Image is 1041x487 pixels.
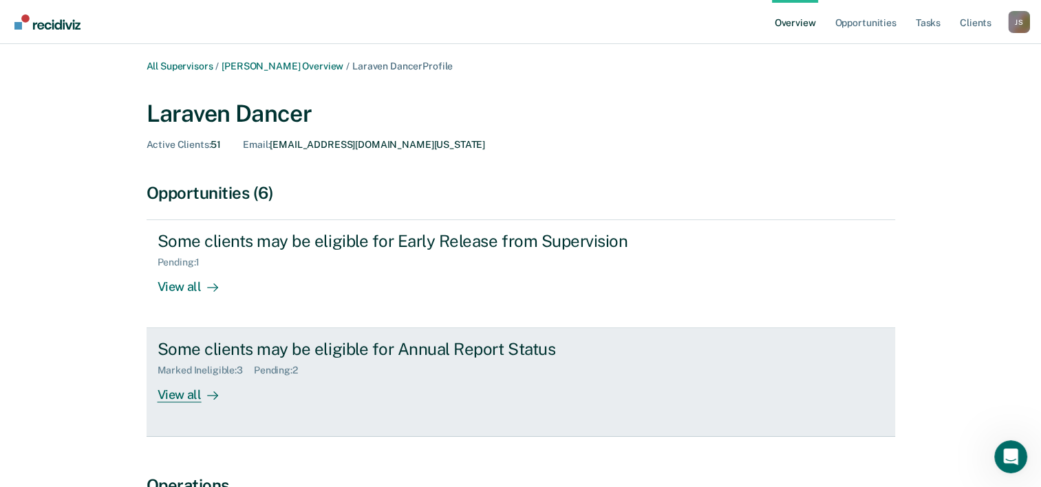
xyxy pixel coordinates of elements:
[352,61,453,72] span: Laraven Dancer Profile
[158,268,235,295] div: View all
[158,257,211,268] div: Pending : 1
[222,61,343,72] a: [PERSON_NAME] Overview
[254,365,309,376] div: Pending : 2
[243,139,270,150] span: Email :
[1008,11,1030,33] button: Profile dropdown button
[158,365,254,376] div: Marked Ineligible : 3
[147,61,213,72] a: All Supervisors
[994,440,1027,473] iframe: Intercom live chat
[158,376,235,403] div: View all
[147,183,895,203] div: Opportunities (6)
[14,14,81,30] img: Recidiviz
[213,61,222,72] span: /
[243,139,485,151] div: [EMAIL_ADDRESS][DOMAIN_NAME][US_STATE]
[147,219,895,328] a: Some clients may be eligible for Early Release from SupervisionPending:1View all
[147,139,222,151] div: 51
[147,328,895,436] a: Some clients may be eligible for Annual Report StatusMarked Ineligible:3Pending:2View all
[1008,11,1030,33] div: J S
[158,339,641,359] div: Some clients may be eligible for Annual Report Status
[158,231,641,251] div: Some clients may be eligible for Early Release from Supervision
[147,139,211,150] span: Active Clients :
[343,61,352,72] span: /
[147,100,895,128] div: Laraven Dancer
